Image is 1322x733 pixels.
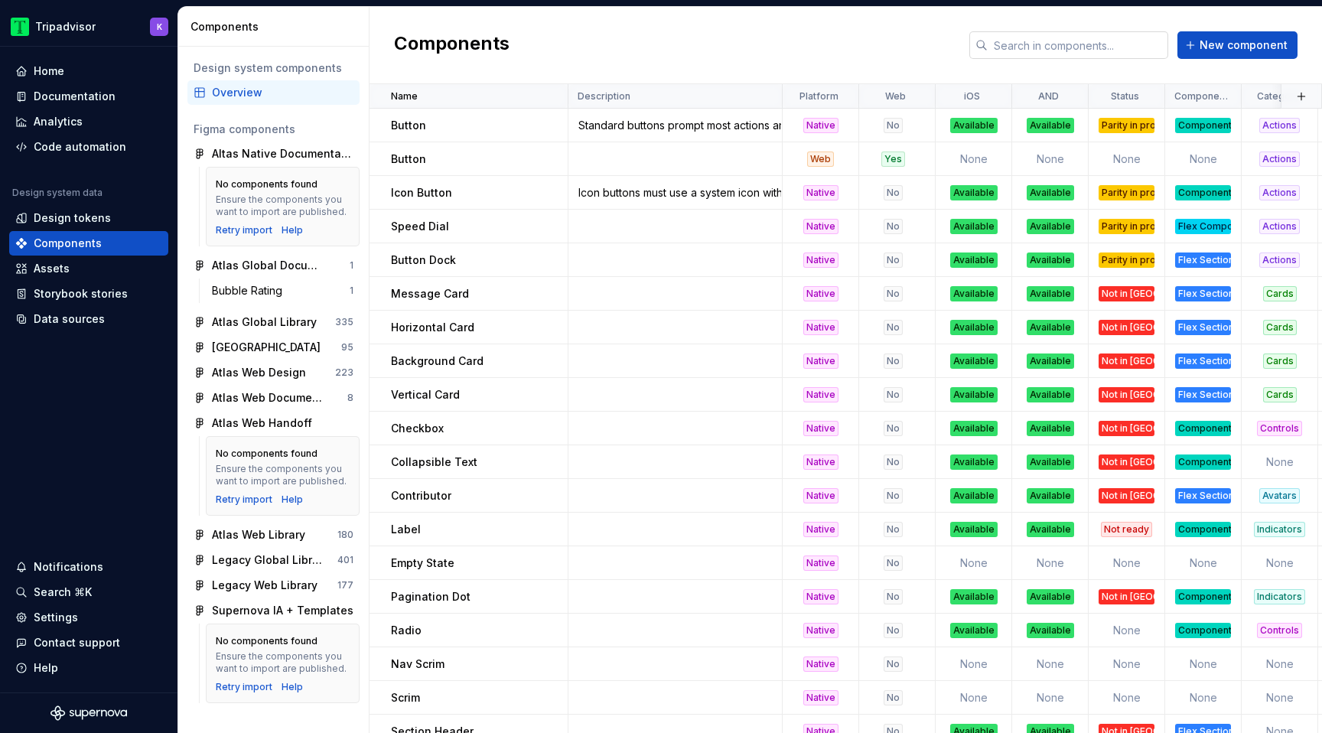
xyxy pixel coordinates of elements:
[1099,421,1154,436] div: Not in [GEOGRAPHIC_DATA]
[1263,286,1297,301] div: Cards
[391,387,460,402] p: Vertical Card
[282,224,303,236] a: Help
[1012,647,1089,681] td: None
[1242,681,1318,715] td: None
[1263,387,1297,402] div: Cards
[190,19,363,34] div: Components
[884,454,903,470] div: No
[391,219,449,234] p: Speed Dial
[950,320,998,335] div: Available
[212,552,326,568] div: Legacy Global Library
[1174,90,1229,103] p: Component type
[1175,454,1231,470] div: Component
[187,548,360,572] a: Legacy Global Library401
[9,656,168,680] button: Help
[394,31,510,59] h2: Components
[1012,142,1089,176] td: None
[1027,286,1074,301] div: Available
[884,623,903,638] div: No
[1099,454,1154,470] div: Not in [GEOGRAPHIC_DATA]
[391,118,426,133] p: Button
[1259,219,1300,234] div: Actions
[1175,387,1231,402] div: Flex Section
[34,114,83,129] div: Analytics
[9,109,168,134] a: Analytics
[884,353,903,369] div: No
[9,605,168,630] a: Settings
[1175,286,1231,301] div: Flex Section
[187,142,360,166] a: Altas Native Documentation
[1175,589,1231,604] div: Component
[212,258,326,273] div: Atlas Global Documentation
[1099,252,1154,268] div: Parity in progress
[803,387,838,402] div: Native
[884,589,903,604] div: No
[391,488,451,503] p: Contributor
[216,224,272,236] button: Retry import
[950,219,998,234] div: Available
[1257,421,1302,436] div: Controls
[1099,118,1154,133] div: Parity in progress
[1089,681,1165,715] td: None
[391,690,420,705] p: Scrim
[212,365,306,380] div: Atlas Web Design
[187,523,360,547] a: Atlas Web Library180
[216,448,317,460] div: No components found
[1101,522,1152,537] div: Not ready
[335,366,353,379] div: 223
[212,578,317,593] div: Legacy Web Library
[212,283,288,298] div: Bubble Rating
[391,522,421,537] p: Label
[391,353,484,369] p: Background Card
[988,31,1168,59] input: Search in components...
[341,341,353,353] div: 95
[936,546,1012,580] td: None
[216,494,272,506] button: Retry import
[391,454,477,470] p: Collapsible Text
[1099,320,1154,335] div: Not in [GEOGRAPHIC_DATA]
[9,206,168,230] a: Design tokens
[1027,522,1074,537] div: Available
[803,522,838,537] div: Native
[194,60,353,76] div: Design system components
[803,320,838,335] div: Native
[1027,252,1074,268] div: Available
[1089,614,1165,647] td: None
[569,185,781,200] div: Icon buttons must use a system icon with a clear meaning. The meaning of the icon should be clear...
[1263,353,1297,369] div: Cards
[1165,681,1242,715] td: None
[12,187,103,199] div: Design system data
[187,573,360,598] a: Legacy Web Library177
[803,252,838,268] div: Native
[9,282,168,306] a: Storybook stories
[936,647,1012,681] td: None
[187,335,360,360] a: [GEOGRAPHIC_DATA]95
[216,650,350,675] div: Ensure the components you want to import are published.
[1254,522,1305,537] div: Indicators
[950,623,998,638] div: Available
[34,64,64,79] div: Home
[391,555,454,571] p: Empty State
[807,151,834,167] div: Web
[216,463,350,487] div: Ensure the components you want to import are published.
[1175,623,1231,638] div: Component
[803,286,838,301] div: Native
[216,178,317,191] div: No components found
[282,494,303,506] div: Help
[212,340,321,355] div: [GEOGRAPHIC_DATA]
[187,598,360,623] a: Supernova IA + Templates
[347,392,353,404] div: 8
[1027,118,1074,133] div: Available
[187,80,360,105] a: Overview
[803,589,838,604] div: Native
[1099,219,1154,234] div: Parity in progress
[50,705,127,721] svg: Supernova Logo
[950,252,998,268] div: Available
[9,256,168,281] a: Assets
[34,261,70,276] div: Assets
[212,527,305,542] div: Atlas Web Library
[569,118,781,133] div: Standard buttons prompt most actions and communicate actions that users can take.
